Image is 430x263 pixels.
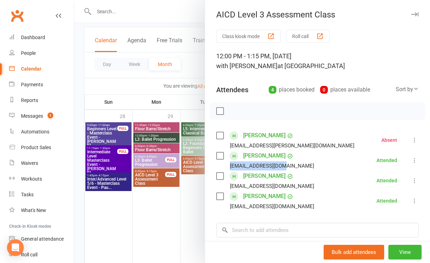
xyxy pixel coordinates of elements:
[243,170,286,182] a: [PERSON_NAME]
[9,247,74,263] a: Roll call
[21,113,43,119] div: Messages
[216,51,419,71] div: 12:00 PM - 1:15 PM, [DATE]
[376,178,397,183] div: Attended
[396,85,419,94] div: Sort by
[230,161,314,170] div: [EMAIL_ADDRESS][DOMAIN_NAME]
[21,176,42,182] div: Workouts
[324,245,384,260] button: Bulk add attendees
[9,77,74,93] a: Payments
[9,30,74,45] a: Dashboard
[320,86,328,94] div: 0
[269,86,276,94] div: 4
[48,112,53,118] span: 1
[9,231,74,247] a: General attendance kiosk mode
[286,30,330,43] button: Roll call
[21,192,34,197] div: Tasks
[9,108,74,124] a: Messages 1
[9,155,74,171] a: Waivers
[216,85,248,95] div: Attendees
[9,171,74,187] a: Workouts
[216,62,277,70] span: with [PERSON_NAME]
[230,182,314,191] div: [EMAIL_ADDRESS][DOMAIN_NAME]
[376,198,397,203] div: Attended
[21,236,64,242] div: General attendance
[8,7,26,24] a: Clubworx
[21,82,43,87] div: Payments
[7,239,24,256] div: Open Intercom Messenger
[21,145,51,150] div: Product Sales
[269,85,315,95] div: places booked
[376,158,397,163] div: Attended
[21,50,36,56] div: People
[21,160,38,166] div: Waivers
[9,187,74,203] a: Tasks
[388,245,422,260] button: View
[21,129,49,134] div: Automations
[21,252,37,257] div: Roll call
[21,97,38,103] div: Reports
[230,202,314,211] div: [EMAIL_ADDRESS][DOMAIN_NAME]
[9,140,74,155] a: Product Sales
[21,35,45,40] div: Dashboard
[230,141,354,150] div: [EMAIL_ADDRESS][PERSON_NAME][DOMAIN_NAME]
[205,10,430,20] div: AICD Level 3 Assessment Class
[9,124,74,140] a: Automations
[9,203,74,218] a: What's New
[21,207,46,213] div: What's New
[216,30,281,43] button: Class kiosk mode
[9,61,74,77] a: Calendar
[243,150,286,161] a: [PERSON_NAME]
[21,66,41,72] div: Calendar
[320,85,370,95] div: places available
[381,138,397,143] div: Absent
[9,45,74,61] a: People
[243,191,286,202] a: [PERSON_NAME]
[9,93,74,108] a: Reports
[243,130,286,141] a: [PERSON_NAME]
[277,62,345,70] span: at [GEOGRAPHIC_DATA]
[216,223,419,238] input: Search to add attendees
